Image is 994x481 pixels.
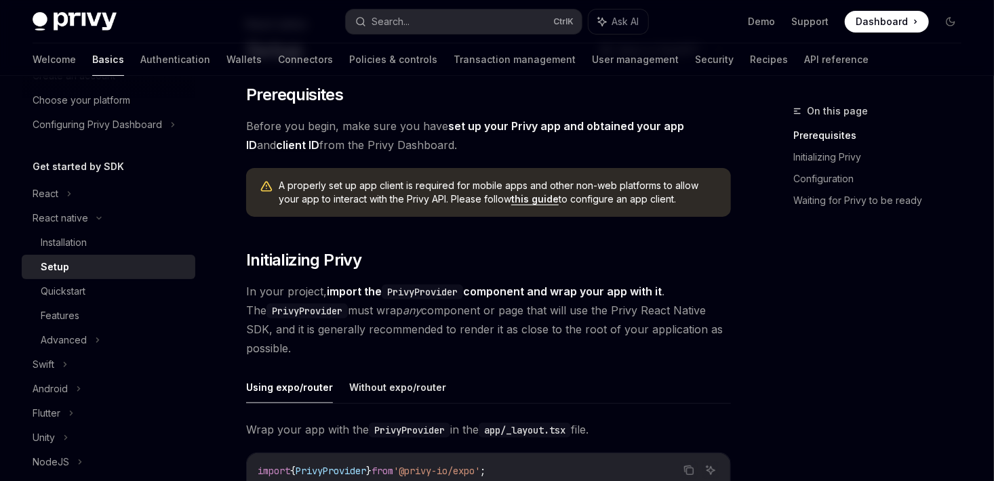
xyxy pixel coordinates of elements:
span: Before you begin, make sure you have and from the Privy Dashboard. [246,117,731,154]
span: import [258,465,290,477]
a: Policies & controls [349,43,437,76]
code: PrivyProvider [369,423,450,438]
span: Initializing Privy [246,249,361,271]
a: Configuration [793,168,972,190]
code: PrivyProvider [382,285,463,299]
a: Security [695,43,734,76]
span: '@privy-io/expo' [393,465,480,477]
div: NodeJS [33,454,69,470]
code: PrivyProvider [266,304,348,318]
div: Configuring Privy Dashboard [33,117,162,133]
a: Authentication [140,43,210,76]
span: A properly set up app client is required for mobile apps and other non-web platforms to allow you... [279,179,717,206]
div: Unity [33,430,55,446]
span: Dashboard [856,15,908,28]
a: Basics [92,43,124,76]
div: Quickstart [41,283,85,299]
div: Setup [41,259,69,275]
span: { [290,465,296,477]
div: Installation [41,234,87,251]
div: Advanced [41,332,87,348]
span: ; [480,465,485,477]
div: Android [33,381,68,397]
button: Using expo/router [246,371,333,403]
span: Prerequisites [246,84,343,106]
div: Features [41,308,79,324]
a: Welcome [33,43,76,76]
a: Waiting for Privy to be ready [793,190,972,211]
span: In your project, . The must wrap component or page that will use the Privy React Native SDK, and ... [246,282,731,358]
button: Copy the contents from the code block [680,461,698,479]
a: Connectors [278,43,333,76]
a: this guide [511,193,559,205]
button: Ask AI [702,461,719,479]
a: client ID [276,138,319,152]
div: React [33,186,58,202]
span: Ask AI [612,15,639,28]
a: Initializing Privy [793,146,972,168]
h5: Get started by SDK [33,159,124,175]
div: Flutter [33,405,60,421]
a: Recipes [750,43,788,76]
span: } [366,465,372,477]
a: Transaction management [454,43,576,76]
button: Without expo/router [349,371,446,403]
a: User management [592,43,679,76]
em: any [403,304,421,317]
div: Swift [33,356,54,373]
button: Ask AI [589,9,648,34]
div: Choose your platform [33,92,130,108]
img: dark logo [33,12,117,31]
span: Ctrl K [553,16,574,27]
a: set up your Privy app and obtained your app ID [246,119,684,152]
svg: Warning [260,180,273,194]
a: Dashboard [845,11,929,33]
a: Demo [748,15,775,28]
button: Toggle dark mode [940,11,961,33]
a: API reference [804,43,869,76]
div: React native [33,210,88,226]
strong: import the component and wrap your app with it [327,285,662,298]
span: On this page [807,103,868,119]
button: Search...CtrlK [346,9,582,34]
a: Features [22,304,195,328]
a: Installation [22,230,195,255]
span: PrivyProvider [296,465,366,477]
a: Prerequisites [793,125,972,146]
div: Search... [372,14,410,30]
span: from [372,465,393,477]
a: Quickstart [22,279,195,304]
span: Wrap your app with the in the file. [246,420,731,439]
a: Setup [22,255,195,279]
a: Wallets [226,43,262,76]
a: Choose your platform [22,88,195,112]
a: Support [791,15,829,28]
code: app/_layout.tsx [479,423,571,438]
